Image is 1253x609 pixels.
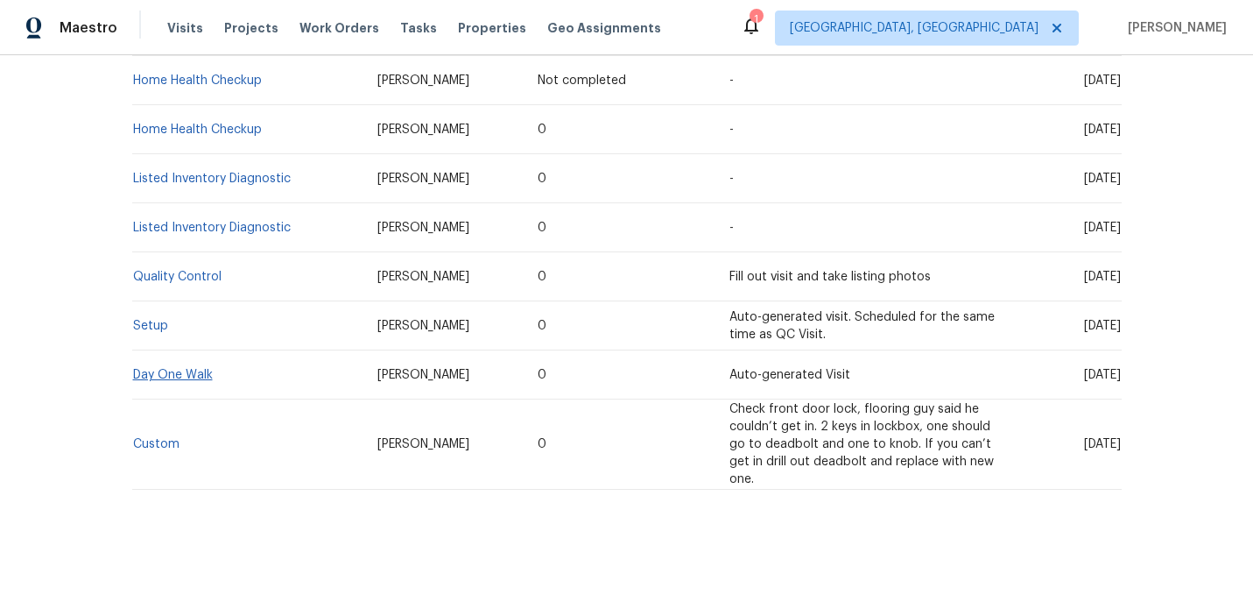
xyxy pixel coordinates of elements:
span: 0 [538,222,546,234]
span: Geo Assignments [547,19,661,37]
a: Day One Walk [133,369,213,381]
span: Work Orders [299,19,379,37]
span: 0 [538,320,546,332]
span: 0 [538,173,546,185]
span: [DATE] [1084,222,1121,234]
span: Auto-generated Visit [729,369,850,381]
span: [PERSON_NAME] [377,74,469,87]
a: Listed Inventory Diagnostic [133,222,291,234]
span: Maestro [60,19,117,37]
span: - [729,124,734,136]
span: Check front door lock, flooring guy said he couldn’t get in. 2 keys in lockbox, one should go to ... [729,403,994,485]
span: - [729,74,734,87]
span: [PERSON_NAME] [377,369,469,381]
span: Visits [167,19,203,37]
span: [PERSON_NAME] [377,271,469,283]
span: 0 [538,438,546,450]
span: - [729,173,734,185]
span: Auto-generated visit. Scheduled for the same time as QC Visit. [729,311,995,341]
span: Tasks [400,22,437,34]
span: [DATE] [1084,74,1121,87]
a: Custom [133,438,180,450]
a: Quality Control [133,271,222,283]
a: Listed Inventory Diagnostic [133,173,291,185]
span: [GEOGRAPHIC_DATA], [GEOGRAPHIC_DATA] [790,19,1038,37]
span: [DATE] [1084,124,1121,136]
span: [PERSON_NAME] [377,320,469,332]
span: [DATE] [1084,320,1121,332]
span: [DATE] [1084,438,1121,450]
div: 1 [750,11,762,28]
span: [DATE] [1084,369,1121,381]
span: [PERSON_NAME] [377,124,469,136]
span: 0 [538,124,546,136]
span: Properties [458,19,526,37]
span: [PERSON_NAME] [377,438,469,450]
span: 0 [538,369,546,381]
span: Fill out visit and take listing photos [729,271,931,283]
span: - [729,222,734,234]
a: Home Health Checkup [133,124,262,136]
span: [DATE] [1084,271,1121,283]
span: Not completed [538,74,626,87]
span: [PERSON_NAME] [377,173,469,185]
a: Setup [133,320,168,332]
span: 0 [538,271,546,283]
span: [DATE] [1084,173,1121,185]
span: Projects [224,19,278,37]
span: [PERSON_NAME] [1121,19,1227,37]
span: [PERSON_NAME] [377,222,469,234]
a: Home Health Checkup [133,74,262,87]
